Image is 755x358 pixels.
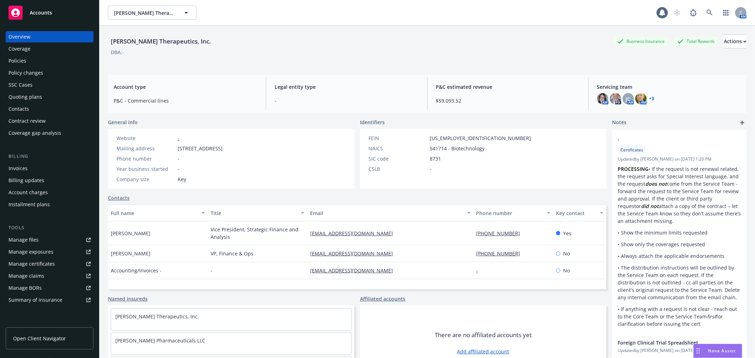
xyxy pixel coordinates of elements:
em: first [707,313,716,320]
div: Contacts [8,103,29,115]
span: Updated by [PERSON_NAME] on [DATE] 9:06 AM [618,347,741,354]
div: Account charges [8,187,48,198]
button: Email [307,204,473,221]
span: - [178,155,179,162]
span: Legal entity type [275,83,418,91]
a: Manage files [6,234,93,246]
a: Contacts [6,103,93,115]
div: Summary of insurance [8,294,62,306]
div: Email [310,209,463,217]
a: Accounts [6,3,93,23]
div: SIC code [368,155,427,162]
div: Policies [8,55,26,67]
span: P&C - Commercial lines [114,97,257,104]
em: does not [645,180,667,187]
span: Open Client Navigator [13,335,66,342]
a: +3 [650,97,654,101]
a: Coverage [6,43,93,54]
div: CSLB [368,165,427,173]
div: Year business started [116,165,175,173]
a: [PERSON_NAME] Pharmaceuticals LLC [115,337,205,344]
div: Analytics hub [6,320,93,327]
a: Installment plans [6,199,93,210]
div: Billing [6,153,93,160]
div: Policy changes [8,67,43,79]
span: P&C estimated revenue [436,83,580,91]
span: - [618,135,722,143]
span: No [563,267,570,274]
div: DBA: - [111,48,124,56]
a: [EMAIL_ADDRESS][DOMAIN_NAME] [310,250,399,257]
span: No [563,250,570,257]
a: Search [703,6,717,20]
a: - [476,267,484,274]
a: Manage certificates [6,258,93,270]
div: Actions [724,35,747,48]
div: Billing updates [8,175,44,186]
button: Title [208,204,308,221]
span: Accounts [30,10,52,16]
p: • Show the minimum limits requested [618,229,741,236]
div: Coverage [8,43,30,54]
div: FEIN [368,134,427,142]
div: Phone number [476,209,543,217]
span: Account type [114,83,257,91]
div: SSC Cases [8,79,33,91]
strong: PROCESSING [618,166,648,172]
span: [PERSON_NAME] [111,230,150,237]
div: Manage exposures [8,246,53,258]
button: [PERSON_NAME] Therapeutics, Inc. [108,6,196,20]
div: -CertificatesUpdatedby [PERSON_NAME] on [DATE] 1:20 PMPROCESSING• If the request is not renewal r... [612,130,747,333]
span: Servicing team [597,83,741,91]
span: Manage exposures [6,246,93,258]
div: Mailing address [116,145,175,152]
span: Notes [612,119,627,127]
a: SSC Cases [6,79,93,91]
p: • If anything with a request is not clear - reach out to the Core Team or the Service Team for cl... [618,305,741,328]
p: • Always attach the applicable endorsements [618,252,741,260]
a: Contract review [6,115,93,127]
span: 541714 - Biotechnology [430,145,485,152]
span: Updated by [PERSON_NAME] on [DATE] 1:20 PM [618,156,741,162]
span: [PERSON_NAME] Therapeutics, Inc. [114,9,175,17]
div: Total Rewards [674,37,718,46]
a: Contacts [108,194,130,202]
p: • Show only the coverages requested [618,241,741,248]
span: [STREET_ADDRESS] [178,145,223,152]
div: Company size [116,175,175,183]
a: Overview [6,31,93,42]
div: Coverage gap analysis [8,127,61,139]
span: Yes [563,230,571,237]
div: NAICS [368,145,427,152]
a: Policies [6,55,93,67]
span: - [275,97,418,104]
div: Overview [8,31,30,42]
span: General info [108,119,138,126]
button: Key contact [553,204,606,221]
div: Manage BORs [8,282,42,294]
a: Account charges [6,187,93,198]
div: Installment plans [8,199,50,210]
a: Manage BORs [6,282,93,294]
span: Identifiers [360,119,385,126]
div: Website [116,134,175,142]
a: [PHONE_NUMBER] [476,230,526,237]
a: Invoices [6,163,93,174]
div: Business Insurance [614,37,668,46]
div: Title [211,209,297,217]
a: Billing updates [6,175,93,186]
div: Tools [6,224,93,231]
em: did not [641,203,659,209]
div: Manage certificates [8,258,55,270]
button: Nova Assist [693,344,742,358]
span: - [178,165,179,173]
a: Switch app [719,6,733,20]
p: • The distribution instructions will be outlined by the Service Team on each request. If the dist... [618,264,741,301]
a: Affiliated accounts [360,295,405,302]
img: photo [610,93,621,104]
span: VP, Finance & Ops [211,250,253,257]
div: Full name [111,209,197,217]
img: photo [597,93,608,104]
span: Accounting/Invoices - [111,267,161,274]
span: $59,093.52 [436,97,580,104]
